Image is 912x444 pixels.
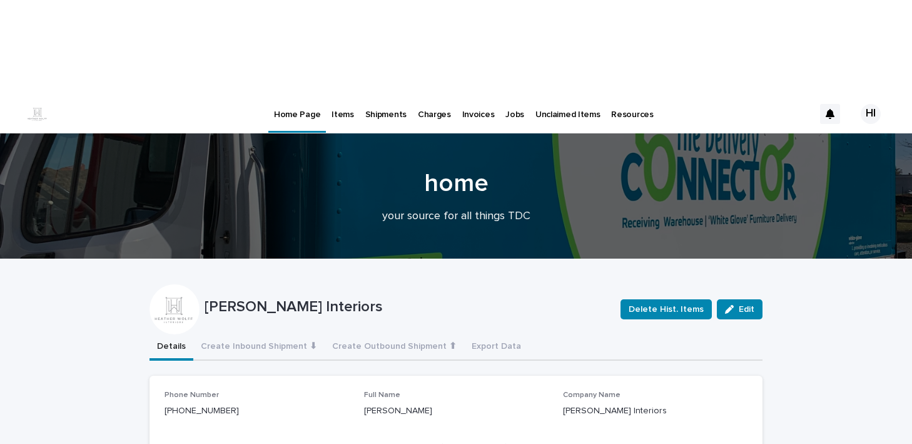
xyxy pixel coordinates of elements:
[412,94,457,133] a: Charges
[717,299,763,319] button: Edit
[464,334,529,361] button: Export Data
[165,406,239,415] a: [PHONE_NUMBER]
[332,94,353,120] p: Items
[360,94,412,133] a: Shipments
[563,391,621,399] span: Company Name
[739,305,754,314] span: Edit
[530,94,605,133] a: Unclaimed Items
[149,334,193,361] button: Details
[149,168,763,199] h1: home
[206,210,706,224] p: your source for all things TDC
[462,94,495,120] p: Invoices
[605,94,659,133] a: Resources
[274,94,320,120] p: Home Page
[535,94,600,120] p: Unclaimed Items
[418,94,451,120] p: Charges
[325,334,464,361] button: Create Outbound Shipment ⬆
[364,405,549,418] p: [PERSON_NAME]
[364,391,400,399] span: Full Name
[165,391,219,399] span: Phone Number
[621,299,712,319] button: Delete Hist. Items
[505,94,524,120] p: Jobs
[611,94,653,120] p: Resources
[861,104,881,124] div: HI
[457,94,500,133] a: Invoices
[193,334,325,361] button: Create Inbound Shipment ⬇
[365,94,407,120] p: Shipments
[268,94,326,131] a: Home Page
[500,94,530,133] a: Jobs
[205,298,611,316] p: [PERSON_NAME] Interiors
[629,303,704,316] span: Delete Hist. Items
[326,94,359,133] a: Items
[563,405,747,418] p: [PERSON_NAME] Interiors
[25,101,50,126] img: DOhehw9PlZYs20gGqptV2a7dJTkBNKCZX0ni2BUML0I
